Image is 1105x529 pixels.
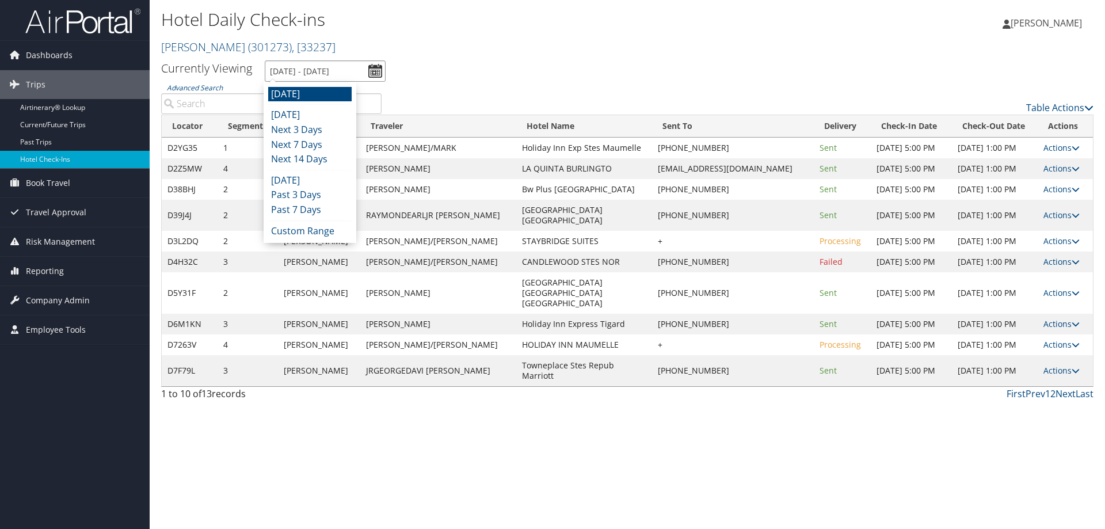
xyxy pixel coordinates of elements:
a: Actions [1043,210,1080,220]
td: D39J4J [162,200,218,231]
span: Travel Approval [26,198,86,227]
td: [DATE] 1:00 PM [952,334,1038,355]
th: Check-In Date: activate to sort column ascending [871,115,951,138]
td: [DATE] 5:00 PM [871,200,951,231]
img: airportal-logo.png [25,7,140,35]
span: [PERSON_NAME] [1011,17,1082,29]
td: D2Z5MW [162,158,218,179]
td: D4H32C [162,252,218,272]
li: Past 3 Days [268,188,352,203]
td: [PHONE_NUMBER] [652,179,813,200]
td: [DATE] 5:00 PM [871,334,951,355]
a: Actions [1043,287,1080,298]
th: Actions [1038,115,1093,138]
td: 2 [218,272,278,314]
td: Holiday Inn Express Tigard [516,314,653,334]
td: 3 [218,314,278,334]
th: Sent To: activate to sort column ascending [652,115,813,138]
td: [PHONE_NUMBER] [652,200,813,231]
span: Employee Tools [26,315,86,344]
td: D7263V [162,334,218,355]
span: Processing [820,339,861,350]
h3: Currently Viewing [161,60,252,76]
td: LA QUINTA BURLINGTO [516,158,653,179]
td: Towneplace Stes Repub Marriott [516,355,653,386]
li: Custom Range [268,224,352,239]
td: [DATE] 1:00 PM [952,179,1038,200]
td: [DATE] 1:00 PM [952,314,1038,334]
span: Dashboards [26,41,73,70]
span: Book Travel [26,169,70,197]
td: + [652,334,813,355]
td: [PERSON_NAME] [278,334,360,355]
td: D7F79L [162,355,218,386]
td: [PERSON_NAME] [278,314,360,334]
td: D38BHJ [162,179,218,200]
a: Actions [1043,163,1080,174]
th: Check-Out Date: activate to sort column ascending [952,115,1038,138]
td: [DATE] 1:00 PM [952,158,1038,179]
td: [DATE] 1:00 PM [952,200,1038,231]
li: Next 3 Days [268,123,352,138]
td: [PERSON_NAME]/[PERSON_NAME] [360,252,516,272]
span: Risk Management [26,227,95,256]
a: Actions [1043,318,1080,329]
td: 2 [218,179,278,200]
td: [PERSON_NAME]/MARK [360,138,516,158]
td: [PERSON_NAME] [360,158,516,179]
span: Sent [820,365,837,376]
td: [GEOGRAPHIC_DATA] [GEOGRAPHIC_DATA] [516,200,653,231]
td: [DATE] 5:00 PM [871,355,951,386]
li: Past 7 Days [268,203,352,218]
span: ( 301273 ) [248,39,292,55]
a: [PERSON_NAME] [1003,6,1093,40]
td: CANDLEWOOD STES NOR [516,252,653,272]
td: D5Y31F [162,272,218,314]
td: [DATE] 5:00 PM [871,252,951,272]
a: Actions [1043,235,1080,246]
a: Prev [1026,387,1045,400]
a: Actions [1043,256,1080,267]
td: D6M1KN [162,314,218,334]
span: Sent [820,318,837,329]
td: [DATE] 5:00 PM [871,272,951,314]
td: [GEOGRAPHIC_DATA] [GEOGRAPHIC_DATA] [GEOGRAPHIC_DATA] [516,272,653,314]
td: 3 [218,252,278,272]
td: [PERSON_NAME]/[PERSON_NAME] [360,231,516,252]
td: JRGEORGEDAVI [PERSON_NAME] [360,355,516,386]
a: Last [1076,387,1093,400]
li: [DATE] [268,87,352,102]
th: Locator: activate to sort column ascending [162,115,218,138]
li: [DATE] [268,108,352,123]
td: 1 [218,138,278,158]
td: STAYBRIDGE SUITES [516,231,653,252]
td: HOLIDAY INN MAUMELLE [516,334,653,355]
a: Actions [1043,365,1080,376]
td: RAYMONDEARLJR [PERSON_NAME] [360,200,516,231]
td: [PERSON_NAME] [360,179,516,200]
a: 2 [1050,387,1056,400]
a: Advanced Search [167,83,223,93]
td: [PHONE_NUMBER] [652,314,813,334]
th: Hotel Name: activate to sort column ascending [516,115,653,138]
td: [EMAIL_ADDRESS][DOMAIN_NAME] [652,158,813,179]
td: [PHONE_NUMBER] [652,272,813,314]
span: Reporting [26,257,64,286]
a: Actions [1043,339,1080,350]
td: D3L2DQ [162,231,218,252]
li: Next 14 Days [268,152,352,167]
td: [DATE] 1:00 PM [952,252,1038,272]
td: Holiday Inn Exp Stes Maumelle [516,138,653,158]
td: [DATE] 5:00 PM [871,158,951,179]
td: D2YG35 [162,138,218,158]
a: 1 [1045,387,1050,400]
td: 2 [218,200,278,231]
td: [DATE] 5:00 PM [871,314,951,334]
span: Sent [820,210,837,220]
span: Trips [26,70,45,99]
td: [PERSON_NAME]/[PERSON_NAME] [360,334,516,355]
th: Traveler: activate to sort column ascending [360,115,516,138]
td: 4 [218,158,278,179]
span: Sent [820,287,837,298]
td: 4 [218,334,278,355]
